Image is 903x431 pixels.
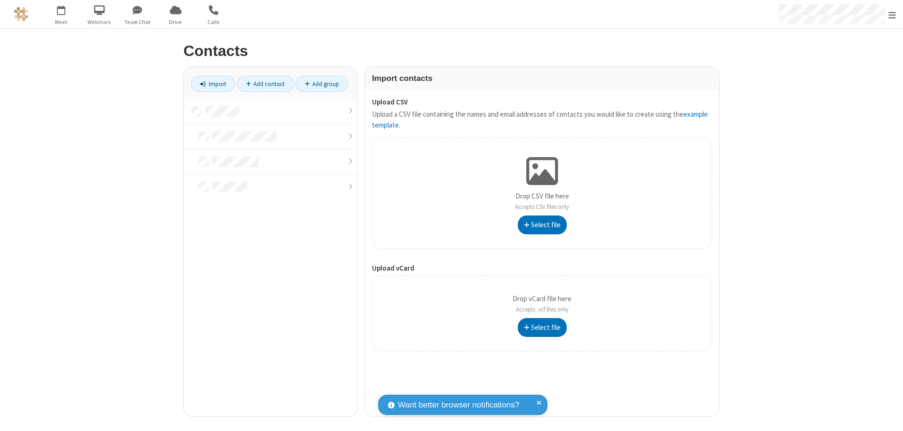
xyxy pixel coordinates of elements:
[82,18,117,26] span: Webinars
[372,263,712,274] label: Upload vCard
[516,305,569,313] span: Accepts .vcf files only
[158,18,193,26] span: Drive
[183,43,720,59] h2: Contacts
[518,215,567,234] button: Select file
[515,191,569,212] p: Drop CSV file here
[372,109,712,130] p: Upload a CSV file containing the names and email addresses of contacts you would like to create u...
[14,7,28,21] img: QA Selenium DO NOT DELETE OR CHANGE
[372,74,712,83] h3: Import contacts
[515,203,569,211] span: Accepts CSV files only
[237,76,294,92] a: Add contact
[398,399,519,411] span: Want better browser notifications?
[191,76,235,92] a: Import
[518,318,567,337] button: Select file
[44,18,79,26] span: Meet
[120,18,155,26] span: Team Chat
[196,18,231,26] span: Calls
[295,76,348,92] a: Add group
[372,110,708,129] a: example template
[513,294,571,315] p: Drop vCard file here
[372,97,712,108] label: Upload CSV
[879,407,896,424] iframe: Chat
